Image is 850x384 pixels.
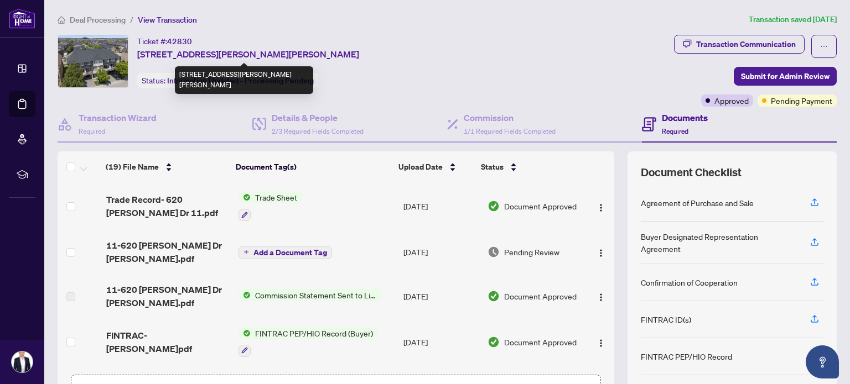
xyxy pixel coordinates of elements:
img: IMG-W12260095_1.jpg [58,35,128,87]
button: Open asap [806,345,839,378]
article: Transaction saved [DATE] [749,13,837,26]
th: Upload Date [394,151,476,182]
span: home [58,16,65,24]
img: Logo [597,203,605,212]
img: Document Status [488,246,500,258]
span: 1/1 Required Fields Completed [464,127,556,135]
button: Add a Document Tag [239,246,332,259]
span: 11-620 [PERSON_NAME] Dr [PERSON_NAME].pdf [106,239,230,265]
button: Logo [592,197,610,215]
img: Logo [597,293,605,302]
button: Status IconFINTRAC PEP/HIO Record (Buyer) [239,327,377,357]
span: Commission Statement Sent to Listing Brokerage [251,289,382,301]
th: Document Tag(s) [231,151,394,182]
img: logo [9,8,35,29]
td: [DATE] [399,182,483,230]
span: Document Checklist [641,165,742,180]
button: Logo [592,333,610,351]
img: Document Status [488,200,500,212]
h4: Commission [464,111,556,124]
button: Logo [592,287,610,305]
span: ellipsis [820,43,828,50]
div: Buyer Designated Representation Agreement [641,230,797,255]
span: Document Approved [504,290,577,302]
img: Logo [597,339,605,348]
span: Submit for Admin Review [741,67,830,85]
span: 42830 [167,36,192,46]
span: 11-620 [PERSON_NAME] Dr [PERSON_NAME].pdf [106,283,230,309]
span: (19) File Name [106,161,159,173]
button: Transaction Communication [674,35,805,54]
span: Trade Record- 620 [PERSON_NAME] Dr 11.pdf [106,193,230,219]
h4: Documents [662,111,708,124]
span: Required [662,127,688,135]
span: Add a Document Tag [253,249,327,256]
span: Approved [714,94,749,107]
img: Document Status [488,336,500,348]
span: Pending Payment [771,94,832,107]
span: Document Approved [504,200,577,212]
span: Pending Review [504,246,559,258]
button: Status IconCommission Statement Sent to Listing Brokerage [239,289,382,301]
span: FINTRAC- [PERSON_NAME]pdf [106,329,230,355]
h4: Details & People [272,111,364,124]
img: Status Icon [239,327,251,339]
div: Status: [137,73,318,88]
span: plus [243,249,249,255]
span: Information Updated - Processing Pending [167,76,314,86]
div: Agreement of Purchase and Sale [641,197,754,209]
span: Document Approved [504,336,577,348]
img: Status Icon [239,289,251,301]
td: [DATE] [399,230,483,274]
span: Trade Sheet [251,191,302,203]
span: Deal Processing [70,15,126,25]
span: View Transaction [138,15,197,25]
span: Upload Date [398,161,443,173]
button: Add a Document Tag [239,245,332,259]
div: Ticket #: [137,35,192,48]
img: Logo [597,249,605,257]
th: Status [476,151,577,182]
img: Profile Icon [12,351,33,372]
div: FINTRAC ID(s) [641,313,691,325]
li: / [130,13,133,26]
h4: Transaction Wizard [79,111,157,124]
span: FINTRAC PEP/HIO Record (Buyer) [251,327,377,339]
div: Transaction Communication [696,35,796,53]
div: FINTRAC PEP/HIO Record [641,350,732,362]
span: [STREET_ADDRESS][PERSON_NAME][PERSON_NAME] [137,48,359,61]
img: Document Status [488,290,500,302]
td: [DATE] [399,318,483,366]
button: Status IconTrade Sheet [239,191,302,221]
img: Status Icon [239,191,251,203]
button: Submit for Admin Review [734,67,837,86]
span: 2/3 Required Fields Completed [272,127,364,135]
div: [STREET_ADDRESS][PERSON_NAME][PERSON_NAME] [175,66,313,94]
button: Logo [592,243,610,261]
div: Confirmation of Cooperation [641,276,738,288]
th: (19) File Name [101,151,231,182]
span: Status [481,161,504,173]
td: [DATE] [399,274,483,318]
span: Required [79,127,105,135]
